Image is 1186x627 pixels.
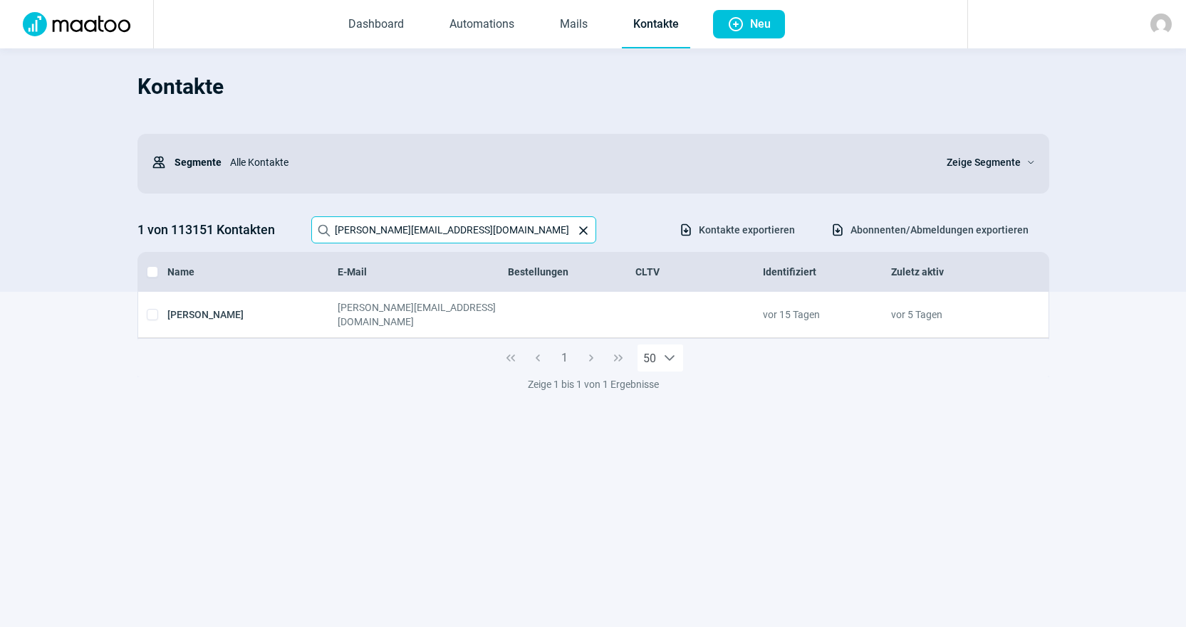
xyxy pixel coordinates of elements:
h3: 1 von 113151 Kontakten [137,218,297,241]
div: Zeige 1 bis 1 von 1 Ergebnisse [137,377,1049,391]
div: Zuletz aktiv [891,265,1019,279]
div: Name [167,265,338,279]
img: Logo [14,12,139,36]
div: vor 15 Tagen [763,300,890,329]
div: Bestellungen [508,265,635,279]
a: Mails [548,1,599,48]
span: Kontakte exportieren [699,218,795,241]
a: Automations [438,1,526,48]
div: vor 5 Tagen [891,300,1019,329]
h1: Kontakte [137,63,1049,111]
div: CLTV [635,265,763,279]
div: [PERSON_NAME][EMAIL_ADDRESS][DOMAIN_NAME] [338,300,508,329]
button: Kontakte exportieren [664,218,810,242]
div: E-Mail [338,265,508,279]
button: Abonnenten/Abmeldungen exportieren [816,218,1044,242]
a: Kontakte [622,1,690,48]
span: Abonnenten/Abmeldungen exportieren [851,218,1029,241]
span: Rows per page [638,344,656,372]
button: Page 1 [551,344,578,372]
span: Zeige Segmente [947,154,1021,171]
img: avatar [1150,14,1172,35]
div: [PERSON_NAME] [167,300,338,329]
div: Alle Kontakte [222,148,930,176]
input: Search [311,216,596,243]
button: Neu [713,10,785,38]
span: Neu [750,10,771,38]
div: Identifiziert [763,265,890,279]
div: Segmente [152,148,222,176]
a: Dashboard [337,1,415,48]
